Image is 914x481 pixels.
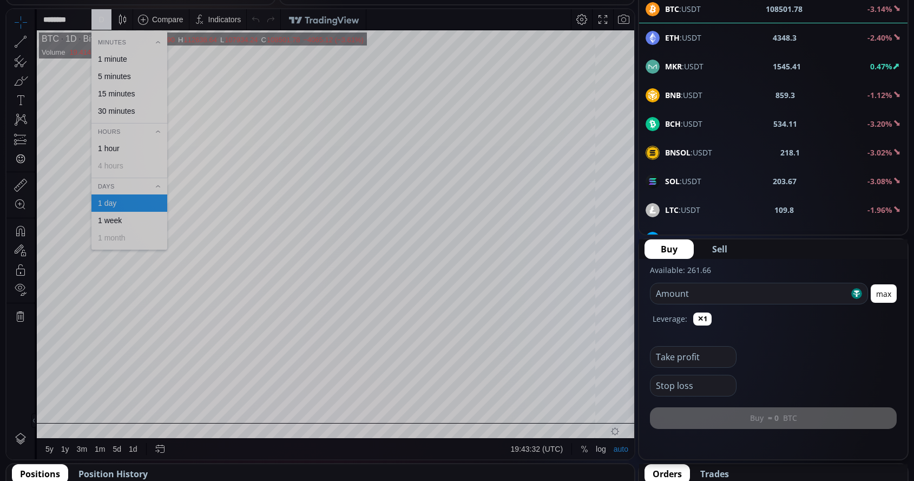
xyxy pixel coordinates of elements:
div: BTC [35,25,52,35]
div: 1 day [91,190,110,198]
div: Compare [146,6,177,15]
div: 30 minutes [91,97,128,106]
div: Minutes [85,27,161,39]
span: :USDT [665,118,702,129]
b: BNB [665,90,681,100]
div: Bitcoin [70,25,102,35]
div: auto [607,435,622,444]
div: log [589,435,600,444]
div: 1 hour [91,135,113,144]
div: 1y [55,435,63,444]
b: LINK [665,233,683,244]
button: ✕1 [693,313,712,326]
div: 5d [107,435,115,444]
div: Indicators [202,6,235,15]
div: Hours [85,116,161,128]
div: 1m [88,435,98,444]
span: Orders [653,467,682,480]
div: Toggle Percentage [570,430,586,450]
span: :USDT [665,61,703,72]
b: ETH [665,32,680,43]
span: Positions [20,467,60,480]
span: :USDT [665,32,701,43]
b: MKR [665,61,682,71]
div: D [92,6,97,15]
span: Buy [661,243,678,256]
div: 1 month [91,224,119,233]
b: BCH [665,119,681,129]
b: 109.8 [774,204,794,216]
span: :USDT [665,89,702,101]
div: H [172,27,177,35]
b: 4348.3 [773,32,797,43]
span: Sell [712,243,727,256]
div:  [10,145,18,155]
div: 19.414K [63,39,89,47]
span: :USDT [665,233,705,244]
span: Trades [700,467,729,480]
b: SOL [665,176,680,186]
b: 218.1 [780,147,800,158]
button: max [871,284,897,303]
span: 19:43:32 (UTC) [504,435,556,444]
button: 19:43:32 (UTC) [501,430,560,450]
div: 107934.24 [218,27,251,35]
div: Go to [145,430,162,450]
div: Toggle Log Scale [586,430,603,450]
div: 4 hours [91,152,117,161]
div: 112638.64 [177,27,210,35]
b: -3.20% [867,119,892,129]
span: :USDT [665,147,712,158]
span: Position History [78,467,148,480]
button: Buy [645,239,694,259]
label: Available: 261.66 [650,265,711,275]
label: Leverage: [653,313,687,324]
div: 1 week [91,207,115,216]
b: LTC [665,205,679,215]
b: 859.3 [775,89,795,101]
div: 108501.78 [260,27,293,35]
b: 0.47% [870,61,892,71]
b: -5.46% [867,233,892,244]
div: Days [85,171,161,183]
button: Sell [696,239,744,259]
span: :USDT [665,204,700,216]
b: 534.11 [773,118,797,129]
div: 1D [52,25,70,35]
div: 1d [122,435,131,444]
b: -3.02% [867,147,892,158]
b: -1.12% [867,90,892,100]
div: 5y [39,435,47,444]
b: -3.08% [867,176,892,186]
div: 15 minutes [91,80,128,89]
b: 23.36 [777,233,796,244]
div: −4065.12 (−3.61%) [297,27,357,35]
div: 1 minute [91,45,121,54]
span: :USDT [665,175,701,187]
b: 203.67 [773,175,797,187]
div: Toggle Auto Scale [603,430,626,450]
div: 3m [70,435,81,444]
b: 1545.41 [773,61,801,72]
div: C [255,27,260,35]
div: L [214,27,218,35]
div: Volume [35,39,58,47]
b: BNSOL [665,147,691,158]
div: 5 minutes [91,63,124,71]
div: Hide Drawings Toolbar [25,404,30,419]
b: -1.96% [867,205,892,215]
b: -2.40% [867,32,892,43]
